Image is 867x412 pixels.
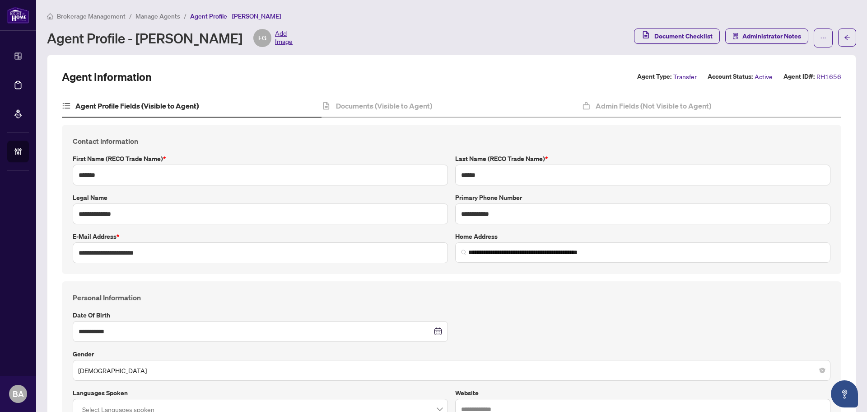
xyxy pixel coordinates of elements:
[47,13,53,19] span: home
[820,35,826,41] span: ellipsis
[461,250,466,255] img: search_icon
[73,154,448,164] label: First Name (RECO Trade Name)
[455,232,830,242] label: Home Address
[732,33,739,39] span: solution
[336,100,432,111] h4: Documents (Visible to Agent)
[73,292,830,303] h4: Personal Information
[742,29,801,43] span: Administrator Notes
[258,33,266,43] span: EG
[73,388,448,398] label: Languages spoken
[57,12,126,20] span: Brokerage Management
[75,100,199,111] h4: Agent Profile Fields (Visible to Agent)
[455,388,830,398] label: Website
[47,29,293,47] div: Agent Profile - [PERSON_NAME]
[634,28,720,44] button: Document Checklist
[275,29,293,47] span: Add Image
[455,193,830,203] label: Primary Phone Number
[78,362,825,379] span: Female
[637,71,671,82] label: Agent Type:
[755,71,773,82] span: Active
[654,29,713,43] span: Document Checklist
[831,380,858,407] button: Open asap
[816,71,841,82] span: RH1656
[455,154,830,164] label: Last Name (RECO Trade Name)
[844,34,850,41] span: arrow-left
[73,232,448,242] label: E-mail Address
[190,12,281,20] span: Agent Profile - [PERSON_NAME]
[783,71,815,82] label: Agent ID#:
[73,349,830,359] label: Gender
[820,368,825,373] span: close-circle
[7,7,29,24] img: logo
[129,11,132,21] li: /
[73,193,448,203] label: Legal Name
[708,71,753,82] label: Account Status:
[62,70,152,84] h2: Agent Information
[673,71,697,82] span: Transfer
[725,28,808,44] button: Administrator Notes
[73,310,448,320] label: Date of Birth
[596,100,711,111] h4: Admin Fields (Not Visible to Agent)
[13,388,24,400] span: BA
[73,136,830,147] h4: Contact Information
[135,12,180,20] span: Manage Agents
[184,11,186,21] li: /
